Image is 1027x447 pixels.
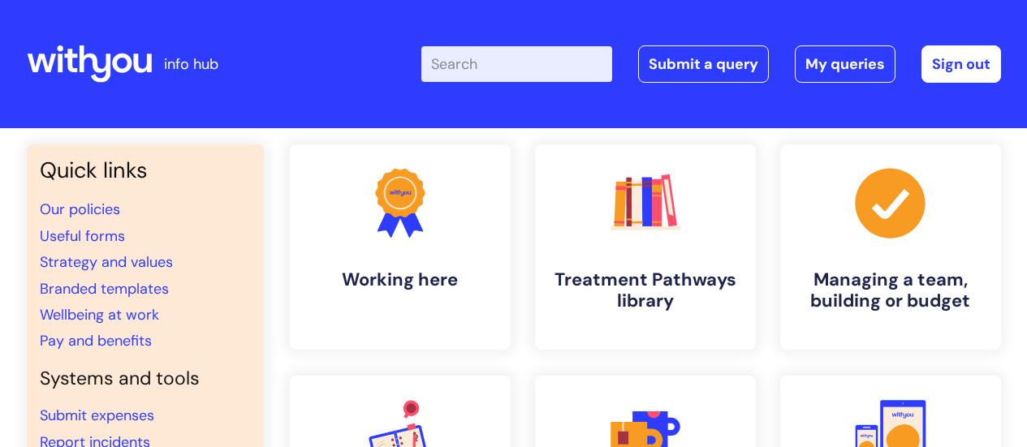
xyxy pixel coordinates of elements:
a: Pay and benefits [40,331,152,350]
a: Useful forms [40,226,125,246]
a: Submit a query [638,45,769,83]
h4: Managing a team, building or budget [793,269,988,312]
div: | - [421,45,1001,83]
a: Our policies [40,200,120,219]
a: Sign out [921,45,1001,83]
a: Working here [290,144,511,350]
a: Managing a team, building or budget [780,144,1001,350]
a: Strategy and values [40,252,173,272]
h4: Working here [303,269,498,290]
h4: Systems and tools [40,367,251,390]
a: Treatment Pathways library [535,144,756,350]
a: My queries [795,45,895,83]
p: info hub [164,51,218,77]
h4: Treatment Pathways library [548,269,743,312]
a: Submit expenses [40,406,154,425]
a: Wellbeing at work [40,305,159,325]
a: Branded templates [40,279,169,299]
h3: Quick links [40,157,251,183]
input: Search [421,46,612,82]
